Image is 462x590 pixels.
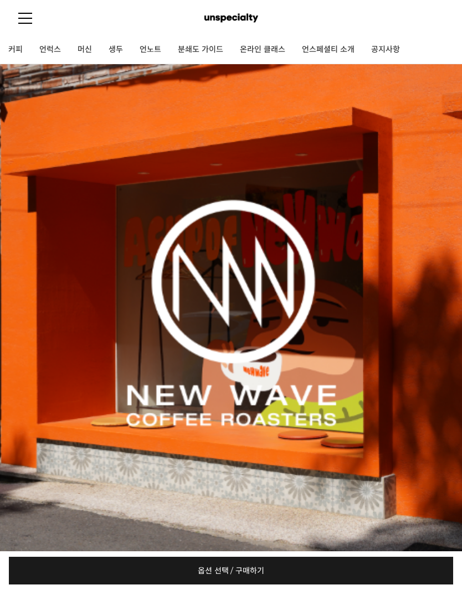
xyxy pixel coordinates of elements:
[170,36,232,64] a: 분쇄도 가이드
[69,36,100,64] a: 머신
[100,36,131,64] a: 생두
[232,36,294,64] a: 온라인 클래스
[294,36,363,64] a: 언스페셜티 소개
[131,36,170,64] a: 언노트
[204,10,258,27] img: 언스페셜티 몰
[9,557,453,584] a: 옵션 선택 / 구매하기
[363,36,408,64] a: 공지사항
[198,557,264,584] span: 옵션 선택 / 구매하기
[31,36,69,64] a: 언럭스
